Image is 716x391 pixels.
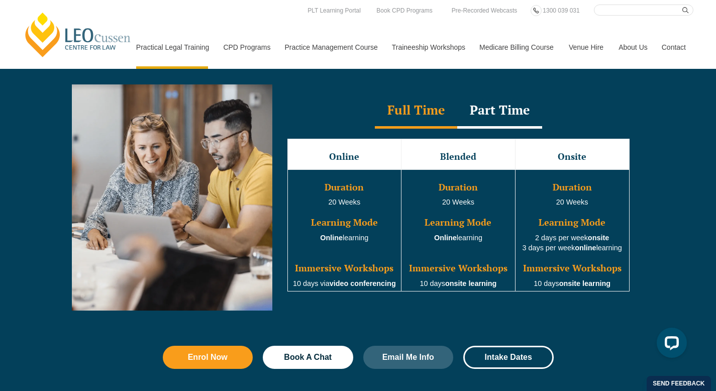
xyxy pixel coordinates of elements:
[289,152,400,162] h3: Online
[188,353,228,361] span: Enrol Now
[289,218,400,228] h3: Learning Mode
[543,7,579,14] span: 1300 039 031
[434,234,457,242] strong: Online
[163,346,253,369] a: Enrol Now
[263,346,353,369] a: Book A Chat
[517,182,628,192] h3: Duration
[402,152,514,162] h3: Blended
[384,26,472,69] a: Traineeship Workshops
[517,218,628,228] h3: Learning Mode
[402,182,514,192] h3: Duration
[325,181,364,193] span: Duration
[463,346,554,369] a: Intake Dates
[330,279,396,287] strong: video conferencing
[540,5,582,16] a: 1300 039 031
[382,353,434,361] span: Email Me Info
[517,152,628,162] h3: Onsite
[129,26,216,69] a: Practical Legal Training
[402,263,514,273] h3: Immersive Workshops
[401,169,516,291] td: 20 Weeks learning 10 days
[559,279,610,287] strong: onsite learning
[654,26,693,69] a: Contact
[517,263,628,273] h3: Immersive Workshops
[363,346,454,369] a: Email Me Info
[374,5,435,16] a: Book CPD Programs
[449,5,520,16] a: Pre-Recorded Webcasts
[485,353,532,361] span: Intake Dates
[472,26,561,69] a: Medicare Billing Course
[284,353,332,361] span: Book A Chat
[320,234,343,242] strong: Online
[575,244,596,252] strong: online
[289,263,400,273] h3: Immersive Workshops
[328,198,360,206] span: 20 Weeks
[287,169,401,291] td: learning 10 days via
[305,5,363,16] a: PLT Learning Portal
[588,234,609,242] strong: onsite
[611,26,654,69] a: About Us
[277,26,384,69] a: Practice Management Course
[445,279,496,287] strong: onsite learning
[515,169,629,291] td: 20 Weeks 2 days per week 3 days per week learning 10 days
[375,93,457,129] div: Full Time
[457,93,542,129] div: Part Time
[561,26,611,69] a: Venue Hire
[23,11,134,58] a: [PERSON_NAME] Centre for Law
[402,218,514,228] h3: Learning Mode
[216,26,277,69] a: CPD Programs
[649,324,691,366] iframe: LiveChat chat widget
